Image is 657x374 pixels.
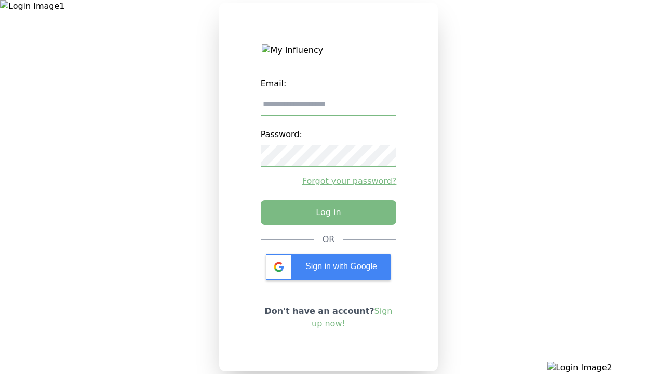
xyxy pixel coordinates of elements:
[261,73,397,94] label: Email:
[305,262,377,271] span: Sign in with Google
[547,362,657,374] img: Login Image2
[262,44,395,57] img: My Influency
[261,124,397,145] label: Password:
[261,305,397,330] p: Don't have an account?
[266,254,391,280] div: Sign in with Google
[323,233,335,246] div: OR
[261,175,397,188] a: Forgot your password?
[261,200,397,225] button: Log in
